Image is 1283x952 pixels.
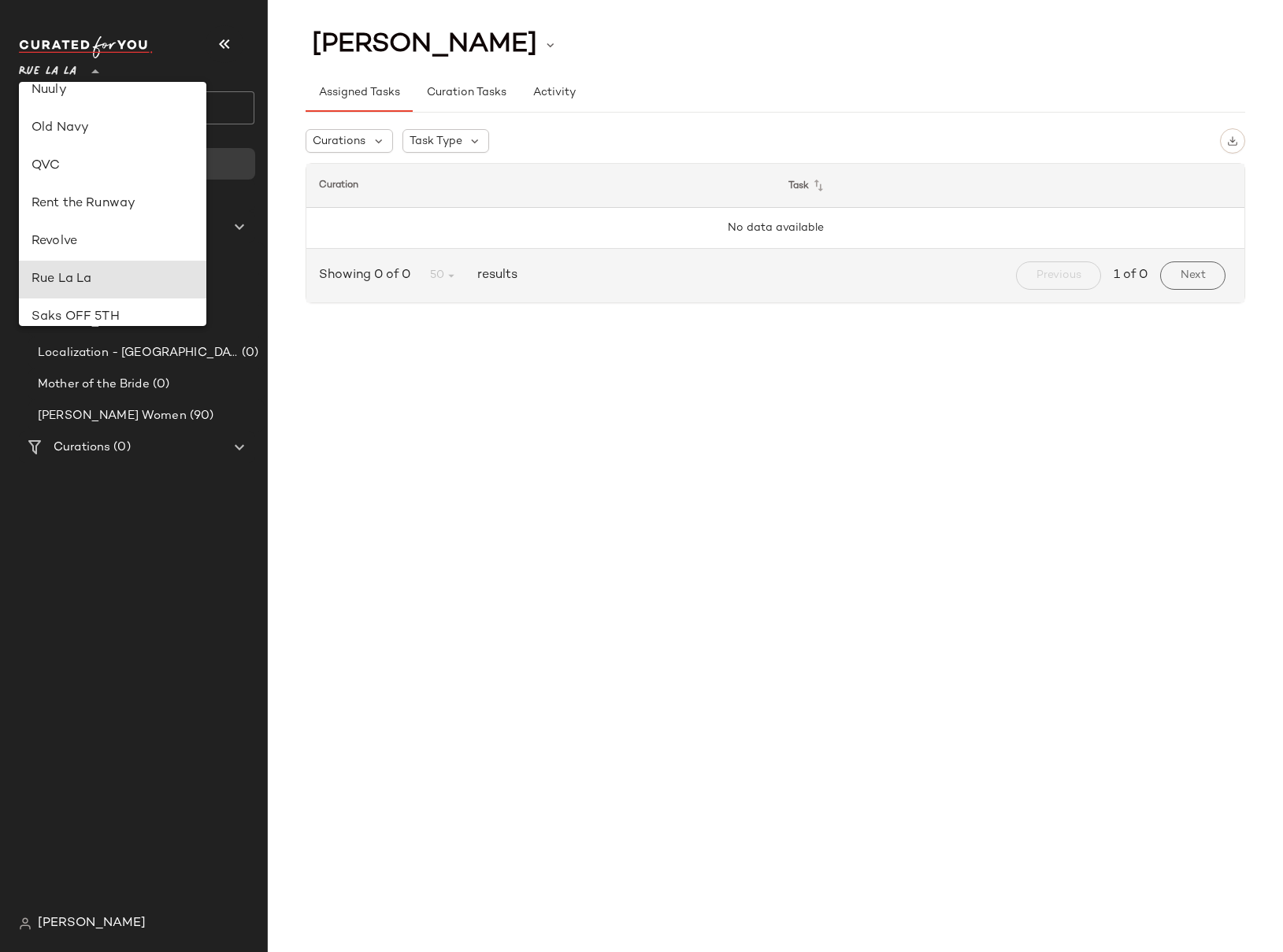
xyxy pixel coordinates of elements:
[54,439,110,457] span: Curations
[32,119,194,138] div: Old Navy
[32,308,194,327] div: Saks OFF 5TH
[1160,261,1226,290] button: Next
[239,344,258,362] span: (0)
[32,81,194,100] div: Nuuly
[38,344,239,362] span: Localization - [GEOGRAPHIC_DATA]
[32,194,194,213] div: Rent the Runway
[306,208,1244,249] td: No data available
[318,87,400,99] span: Assigned Tasks
[313,133,365,150] span: Curations
[410,133,462,150] span: Task Type
[38,407,187,425] span: [PERSON_NAME] Women
[532,87,576,99] span: Activity
[32,157,194,176] div: QVC
[19,82,206,326] div: undefined-list
[1114,266,1148,285] span: 1 of 0
[19,917,32,930] img: svg%3e
[32,232,194,251] div: Revolve
[306,164,776,208] th: Curation
[312,30,537,60] span: [PERSON_NAME]
[471,266,517,285] span: results
[38,914,146,933] span: [PERSON_NAME]
[425,87,506,99] span: Curation Tasks
[776,164,1245,208] th: Task
[110,439,130,457] span: (0)
[19,36,153,58] img: cfy_white_logo.C9jOOHJF.svg
[187,407,214,425] span: (90)
[150,376,169,394] span: (0)
[1180,269,1206,282] span: Next
[319,266,417,285] span: Showing 0 of 0
[1227,135,1238,146] img: svg%3e
[38,376,150,394] span: Mother of the Bride
[32,270,194,289] div: Rue La La
[19,54,76,82] span: Rue La La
